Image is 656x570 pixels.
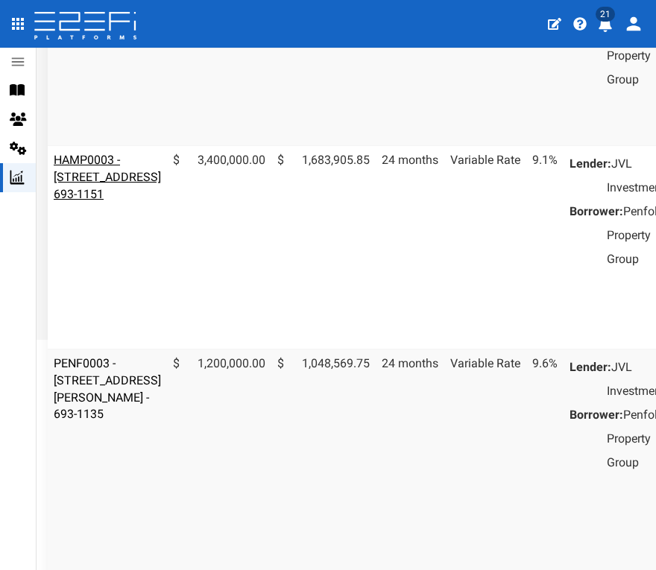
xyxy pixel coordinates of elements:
[570,355,611,379] dt: Lender:
[570,403,623,427] dt: Borrower:
[54,356,161,422] a: PENF0003 - [STREET_ADDRESS][PERSON_NAME] - 693-1135
[271,145,376,349] td: 1,683,905.85
[570,200,623,224] dt: Borrower:
[376,145,444,349] td: 24 months
[570,152,611,176] dt: Lender:
[444,145,526,349] td: Variable Rate
[167,145,271,349] td: 3,400,000.00
[526,145,564,349] td: 9.1%
[54,153,161,201] a: HAMP0003 - [STREET_ADDRESS] 693-1151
